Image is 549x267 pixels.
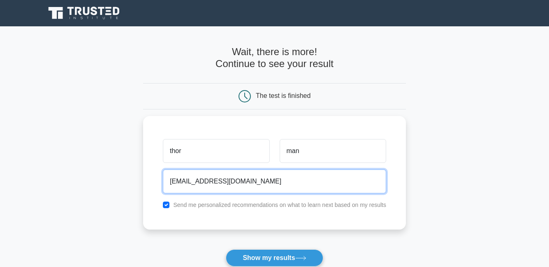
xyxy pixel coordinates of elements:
button: Show my results [226,249,323,267]
label: Send me personalized recommendations on what to learn next based on my results [173,202,386,208]
h4: Wait, there is more! Continue to see your result [143,46,406,70]
div: The test is finished [256,92,310,99]
input: Email [163,169,386,193]
input: First name [163,139,269,163]
input: Last name [280,139,386,163]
